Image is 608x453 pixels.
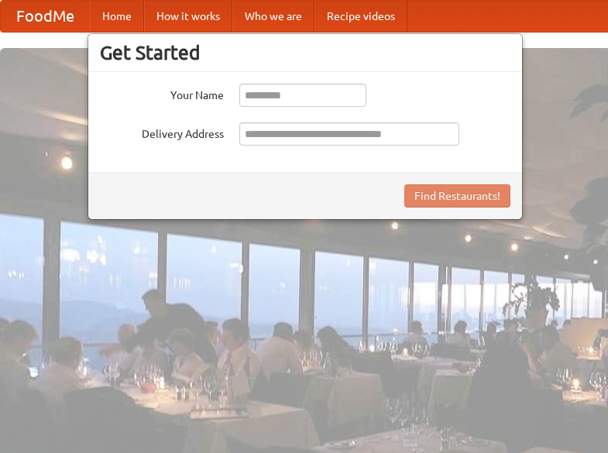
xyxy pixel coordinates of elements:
[100,84,224,103] label: Your Name
[404,184,510,208] button: Find Restaurants!
[1,1,90,32] a: FoodMe
[232,1,314,32] a: Who we are
[90,1,144,32] a: Home
[144,1,232,32] a: How it works
[100,122,224,142] label: Delivery Address
[314,1,407,32] a: Recipe videos
[100,41,510,64] h3: Get Started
